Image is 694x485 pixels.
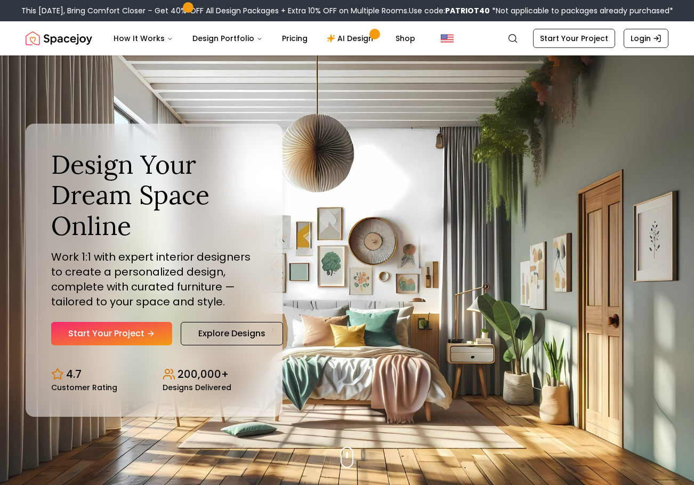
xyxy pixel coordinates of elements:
button: Design Portfolio [184,28,271,49]
div: This [DATE], Bring Comfort Closer – Get 40% OFF All Design Packages + Extra 10% OFF on Multiple R... [21,5,673,16]
a: Shop [387,28,424,49]
span: *Not applicable to packages already purchased* [490,5,673,16]
button: How It Works [105,28,182,49]
h1: Design Your Dream Space Online [51,149,257,241]
b: PATRIOT40 [445,5,490,16]
a: Start Your Project [533,29,615,48]
img: Spacejoy Logo [26,28,92,49]
div: Design stats [51,358,257,391]
p: 4.7 [66,367,82,382]
a: Explore Designs [181,322,283,345]
span: Use code: [409,5,490,16]
nav: Global [26,21,668,55]
nav: Main [105,28,424,49]
a: Start Your Project [51,322,172,345]
p: 200,000+ [177,367,229,382]
small: Designs Delivered [163,384,231,391]
a: Spacejoy [26,28,92,49]
a: Pricing [273,28,316,49]
a: AI Design [318,28,385,49]
p: Work 1:1 with expert interior designers to create a personalized design, complete with curated fu... [51,249,257,309]
small: Customer Rating [51,384,117,391]
a: Login [624,29,668,48]
img: United States [441,32,454,45]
